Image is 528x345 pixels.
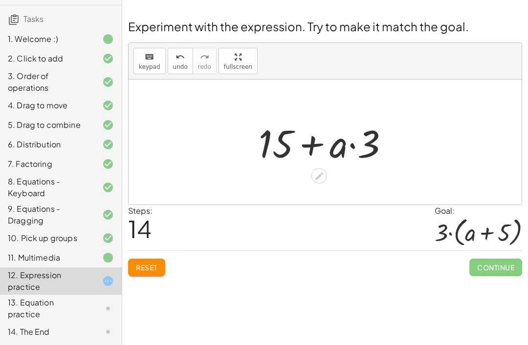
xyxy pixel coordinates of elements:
i: Task started. [102,275,114,287]
div: 3. Order of operations [8,70,87,94]
span: keypad [139,63,160,70]
i: Task not started. [102,326,114,338]
div: 4. Drag to move [8,100,87,111]
span: fullscreen [224,63,252,70]
button: Reset [128,259,165,276]
div: 11. Multimedia [8,252,87,264]
div: 14. The End [8,326,87,338]
i: Task finished and correct. [102,158,114,170]
i: redo [200,51,209,63]
span: undo [173,63,188,70]
i: Task finished and correct. [102,182,114,193]
span: Tasks [23,14,44,24]
i: Task finished. [102,252,114,264]
span: Reset [136,263,157,272]
i: Task finished and correct. [102,139,114,150]
button: undoundo [168,48,193,74]
i: Task finished and correct. [102,100,114,111]
div: 8. Equations - Keyboard [8,176,87,199]
button: fullscreen [219,48,258,74]
div: 5. Drag to combine [8,119,87,131]
div: Edit math [311,168,327,184]
i: Task not started. [102,303,114,314]
span: redo [198,63,211,70]
i: keyboard [145,51,154,63]
i: Task finished and correct. [102,232,114,244]
div: Goal: [435,205,522,217]
i: undo [176,51,185,63]
i: Task finished. [102,33,114,45]
div: 9. Equations - Dragging [8,203,87,226]
div: 12. Expression practice [8,269,87,293]
span: Experiment with the expression. Try to make it match the goal. [128,19,469,34]
div: 1. Welcome :) [8,33,87,45]
i: Task finished and correct. [102,53,114,64]
span: 14 [128,214,152,244]
div: 10. Pick up groups [8,232,87,244]
div: 7. Factoring [8,158,87,170]
button: keyboardkeypad [133,48,166,74]
i: Task finished and correct. [102,209,114,221]
label: Steps: [128,205,153,216]
div: 13. Equation practice [8,297,87,320]
i: Task finished and correct. [102,119,114,131]
button: redoredo [193,48,217,74]
div: 2. Click to add [8,53,87,64]
i: Task finished and correct. [102,76,114,88]
div: 6. Distribution [8,139,87,150]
